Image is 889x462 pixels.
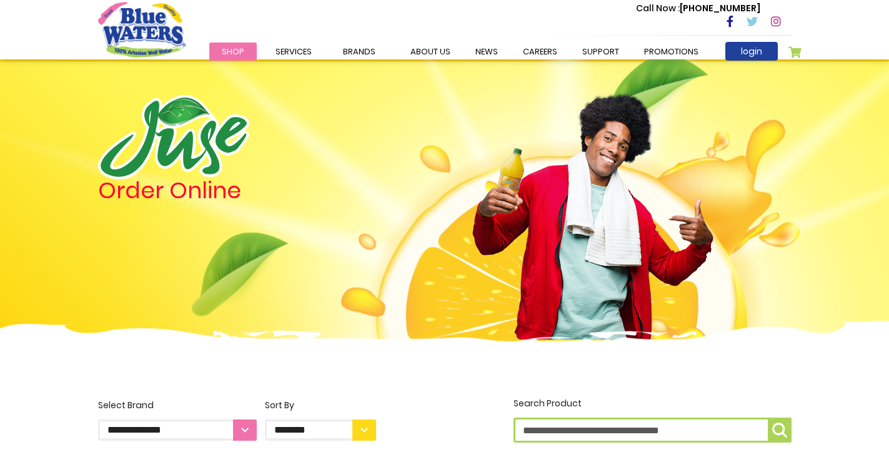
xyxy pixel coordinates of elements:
label: Select Brand [98,399,257,441]
span: Services [276,46,312,58]
select: Sort By [265,419,376,441]
span: Call Now : [636,2,680,14]
div: Sort By [265,399,376,412]
label: Search Product [514,397,792,443]
h4: Order Online [98,179,376,202]
a: login [725,42,778,61]
span: Shop [222,46,244,58]
button: Search Product [768,418,792,443]
img: man.png [471,72,715,339]
input: Search Product [514,418,792,443]
a: about us [398,43,463,61]
img: logo [98,95,249,179]
img: search-icon.png [772,423,787,438]
a: support [570,43,632,61]
select: Select Brand [98,419,257,441]
a: News [463,43,510,61]
a: Promotions [632,43,711,61]
p: [PHONE_NUMBER] [636,2,760,15]
span: Brands [343,46,375,58]
a: careers [510,43,570,61]
a: store logo [98,2,186,57]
